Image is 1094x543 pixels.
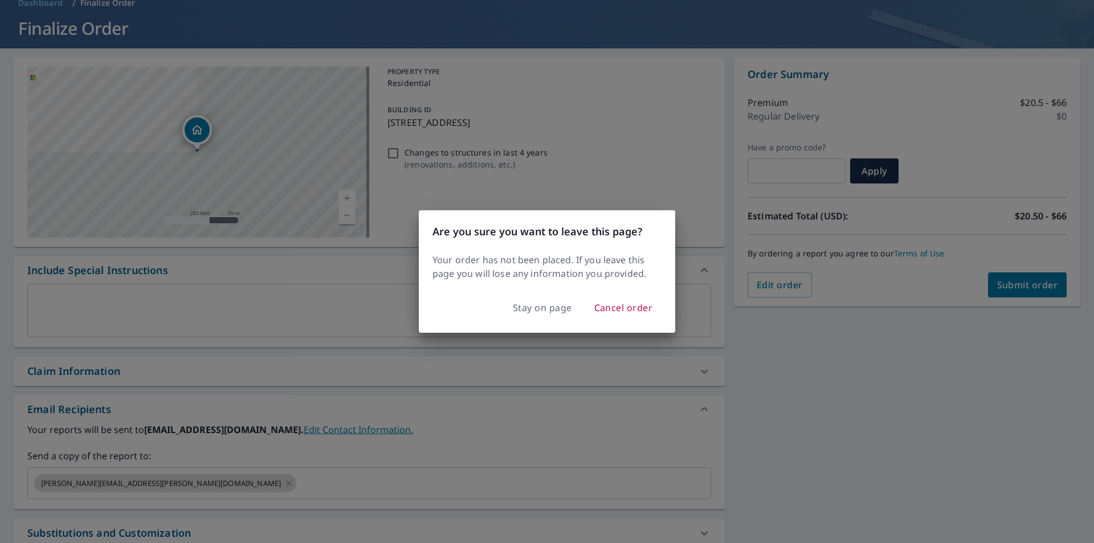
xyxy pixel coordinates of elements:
button: Stay on page [504,297,581,319]
h3: Are you sure you want to leave this page? [432,224,662,239]
span: Stay on page [513,300,572,316]
button: Cancel order [585,296,662,319]
p: Your order has not been placed. If you leave this page you will lose any information you provided. [432,253,662,280]
span: Cancel order [594,300,653,316]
